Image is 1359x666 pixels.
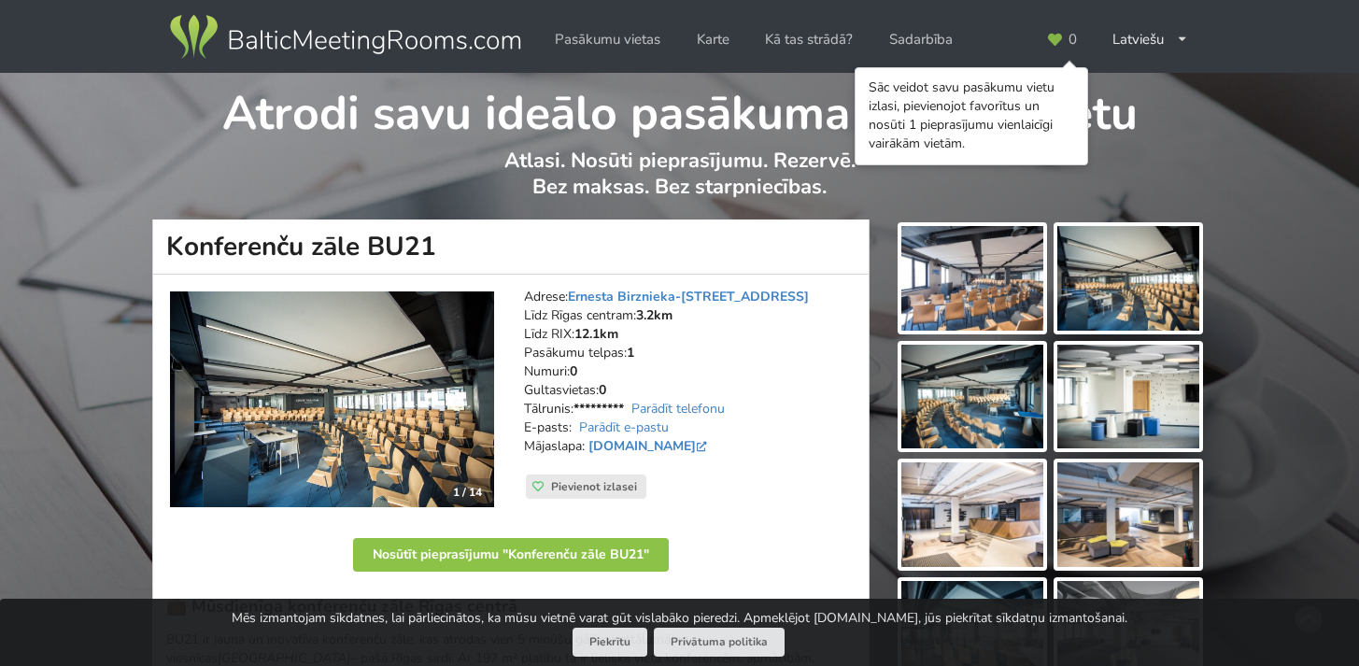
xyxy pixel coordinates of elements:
[869,78,1074,153] div: Sāc veidot savu pasākumu vietu izlasi, pievienojot favorītus un nosūti 1 pieprasījumu vienlaicīgi...
[574,325,618,343] strong: 12.1km
[551,479,637,494] span: Pievienot izlasei
[568,288,809,305] a: Ernesta Birznieka-[STREET_ADDRESS]
[152,220,870,275] h1: Konferenču zāle BU21
[599,381,606,399] strong: 0
[1057,345,1199,449] img: Konferenču zāle BU21 | Rīga | Pasākumu vieta - galerijas bilde
[170,291,494,508] a: Konferenču zāle | Rīga | Konferenču zāle BU21 1 / 14
[901,462,1043,567] img: Konferenču zāle BU21 | Rīga | Pasākumu vieta - galerijas bilde
[901,226,1043,331] img: Konferenču zāle BU21 | Rīga | Pasākumu vieta - galerijas bilde
[570,362,577,380] strong: 0
[876,21,966,58] a: Sadarbība
[573,628,647,657] button: Piekrītu
[1069,33,1077,47] span: 0
[166,11,524,64] img: Baltic Meeting Rooms
[542,21,673,58] a: Pasākumu vietas
[1057,462,1199,567] img: Konferenču zāle BU21 | Rīga | Pasākumu vieta - galerijas bilde
[684,21,743,58] a: Karte
[627,344,634,361] strong: 1
[153,148,1206,220] p: Atlasi. Nosūti pieprasījumu. Rezervē. Bez maksas. Bez starpniecības.
[153,73,1206,144] h1: Atrodi savu ideālo pasākuma norises vietu
[631,400,725,418] a: Parādīt telefonu
[442,478,493,506] div: 1 / 14
[353,538,669,572] button: Nosūtīt pieprasījumu "Konferenču zāle BU21"
[588,437,711,455] a: [DOMAIN_NAME]
[752,21,866,58] a: Kā tas strādā?
[901,345,1043,449] img: Konferenču zāle BU21 | Rīga | Pasākumu vieta - galerijas bilde
[524,288,856,475] address: Adrese: Līdz Rīgas centram: Līdz RIX: Pasākumu telpas: Numuri: Gultasvietas: Tālrunis: E-pasts: M...
[1099,21,1201,58] div: Latviešu
[1057,226,1199,331] img: Konferenču zāle BU21 | Rīga | Pasākumu vieta - galerijas bilde
[654,628,785,657] a: Privātuma politika
[579,418,669,436] a: Parādīt e-pastu
[166,596,856,617] h3: 💼 Mūsdienīga konferenču zāle Rīgas centrā
[636,306,672,324] strong: 3.2km
[170,291,494,508] img: Konferenču zāle | Rīga | Konferenču zāle BU21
